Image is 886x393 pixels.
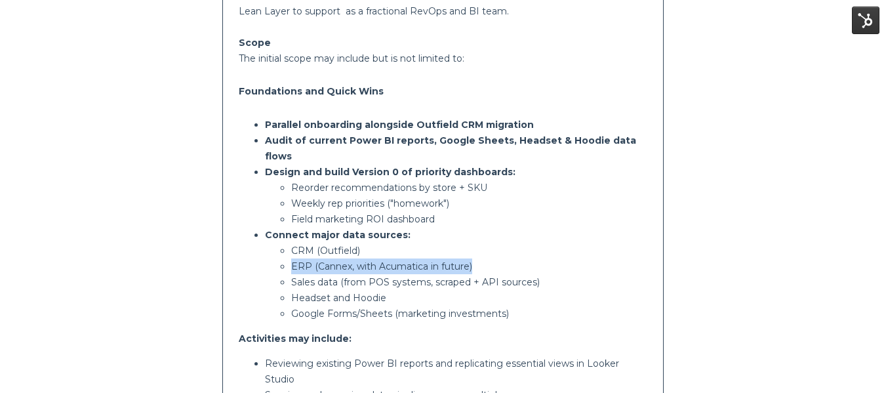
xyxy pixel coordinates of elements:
p: Reorder recommendations by store + SKU [291,180,647,196]
strong: Activities may include: [239,333,352,344]
p: Headset and Hoodie [291,290,647,306]
p: The initial scope may include but is not limited to: [239,51,647,66]
strong: Scope [239,37,271,49]
p: ERP (Cannex, with Acumatica in future) [291,259,647,274]
p: Field marketing ROI dashboard [291,211,647,227]
p: Sales data (from POS systems, scraped + API sources) [291,274,647,290]
p: CRM (Outfield) [291,243,647,259]
p: Google Forms/Sheets (marketing investments) [291,306,647,321]
p: Reviewing existing Power BI reports and replicating essential views in Looker Studio [265,356,647,387]
strong: Connect major data sources: [265,229,411,241]
strong: Audit of current Power BI reports, Google Sheets, Headset & Hoodie data flows [265,134,636,162]
p: Lean Layer to support as a fractional RevOps and BI team. [239,3,647,19]
strong: Design and build Version 0 of priority dashboards: [265,166,515,178]
img: HubSpot Tools Menu Toggle [852,7,879,34]
strong: Parallel onboarding alongside Outfield CRM migration [265,119,534,131]
strong: Foundations and Quick Wins [239,85,384,97]
p: Weekly rep priorities ("homework") [291,196,647,211]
